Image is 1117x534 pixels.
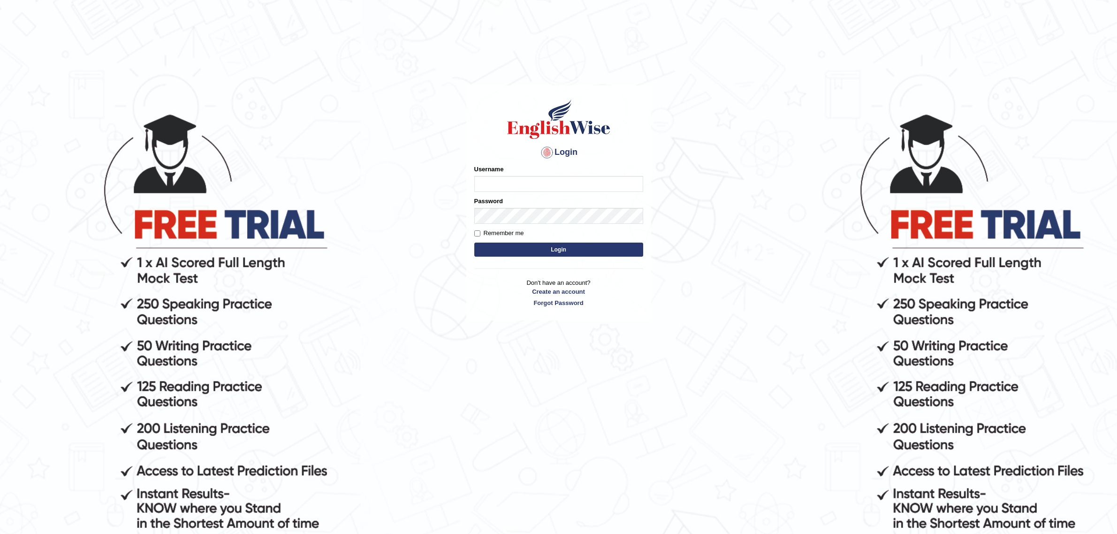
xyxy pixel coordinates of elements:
[474,229,524,238] label: Remember me
[474,287,643,296] a: Create an account
[505,98,612,140] img: Logo of English Wise sign in for intelligent practice with AI
[474,165,504,174] label: Username
[474,197,503,206] label: Password
[474,145,643,160] h4: Login
[474,298,643,307] a: Forgot Password
[474,243,643,257] button: Login
[474,230,480,236] input: Remember me
[474,278,643,307] p: Don't have an account?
